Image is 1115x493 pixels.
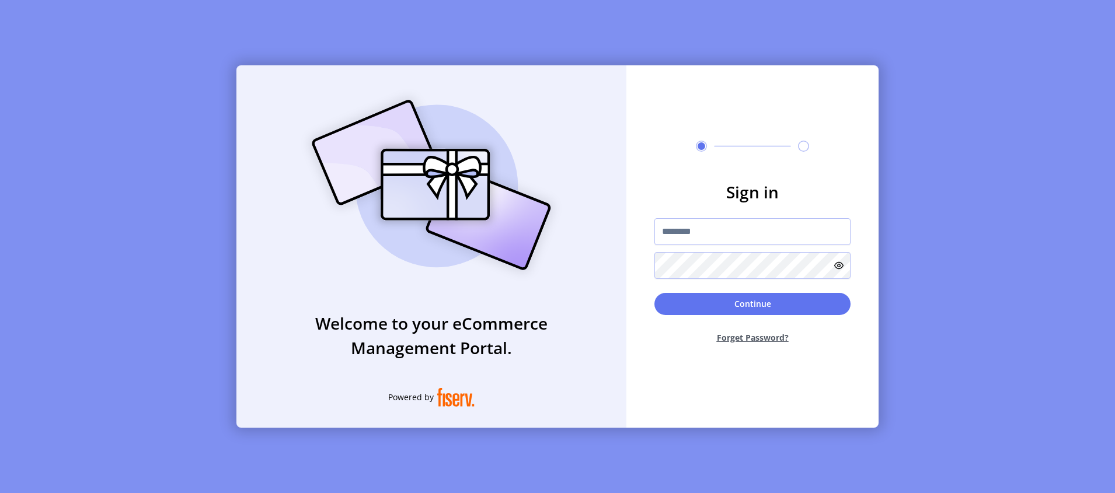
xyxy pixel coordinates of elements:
[654,180,851,204] h3: Sign in
[654,293,851,315] button: Continue
[654,322,851,353] button: Forget Password?
[236,311,626,360] h3: Welcome to your eCommerce Management Portal.
[388,391,434,403] span: Powered by
[294,87,569,283] img: card_Illustration.svg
